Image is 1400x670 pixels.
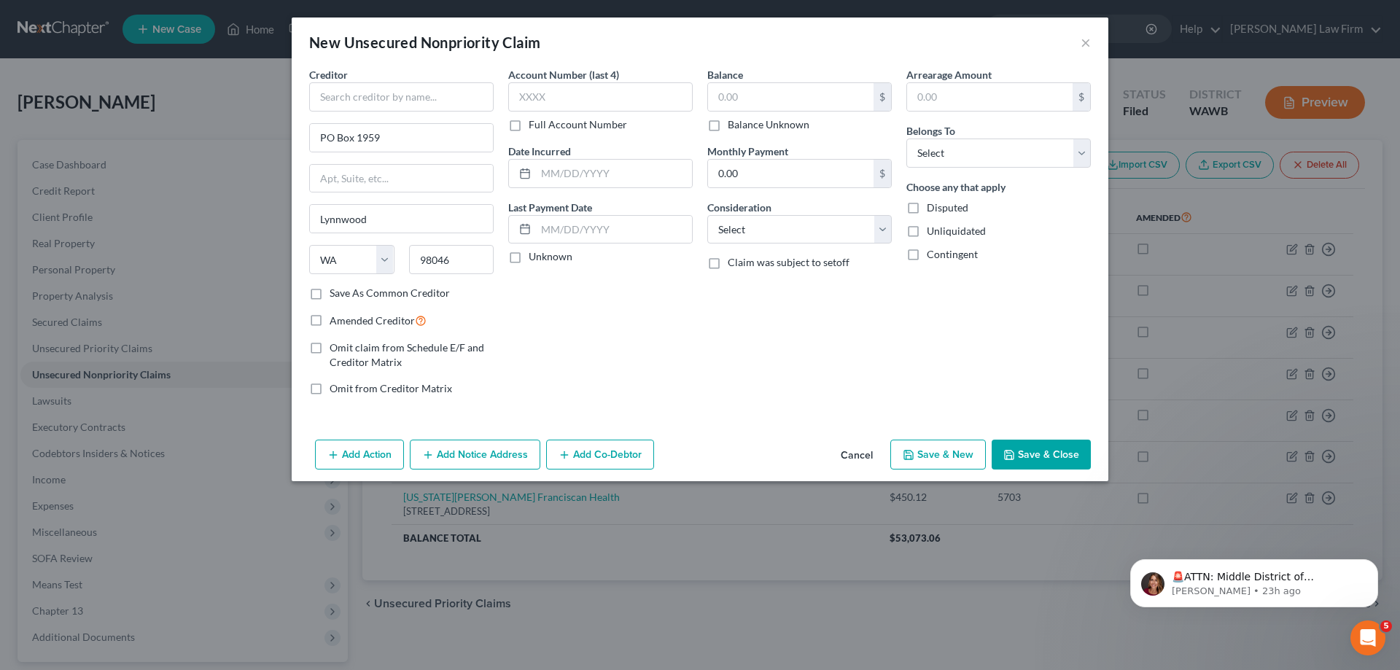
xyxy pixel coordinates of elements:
button: × [1081,34,1091,51]
span: Contingent [927,248,978,260]
span: 5 [1380,620,1392,632]
label: Monthly Payment [707,144,788,159]
label: Save As Common Creditor [330,286,450,300]
label: Date Incurred [508,144,571,159]
span: Omit from Creditor Matrix [330,382,452,394]
label: Balance Unknown [728,117,809,132]
input: Enter address... [310,124,493,152]
div: $ [874,160,891,187]
label: Last Payment Date [508,200,592,215]
label: Account Number (last 4) [508,67,619,82]
label: Full Account Number [529,117,627,132]
input: MM/DD/YYYY [536,216,692,244]
input: 0.00 [708,160,874,187]
span: Omit claim from Schedule E/F and Creditor Matrix [330,341,484,368]
input: Enter zip... [409,245,494,274]
input: XXXX [508,82,693,112]
div: $ [874,83,891,111]
input: 0.00 [907,83,1073,111]
button: Add Notice Address [410,440,540,470]
span: Creditor [309,69,348,81]
button: Save & New [890,440,986,470]
div: $ [1073,83,1090,111]
div: New Unsecured Nonpriority Claim [309,32,540,52]
label: Balance [707,67,743,82]
span: Amended Creditor [330,314,415,327]
iframe: Intercom live chat [1350,620,1385,655]
label: Arrearage Amount [906,67,992,82]
span: Disputed [927,201,968,214]
input: Apt, Suite, etc... [310,165,493,192]
label: Choose any that apply [906,179,1006,195]
span: Belongs To [906,125,955,137]
button: Add Co-Debtor [546,440,654,470]
span: Claim was subject to setoff [728,256,849,268]
input: 0.00 [708,83,874,111]
button: Save & Close [992,440,1091,470]
input: MM/DD/YYYY [536,160,692,187]
label: Consideration [707,200,771,215]
input: Search creditor by name... [309,82,494,112]
button: Add Action [315,440,404,470]
iframe: Intercom notifications message [1108,529,1400,631]
input: Enter city... [310,205,493,233]
button: Cancel [829,441,884,470]
label: Unknown [529,249,572,264]
span: Unliquidated [927,225,986,237]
